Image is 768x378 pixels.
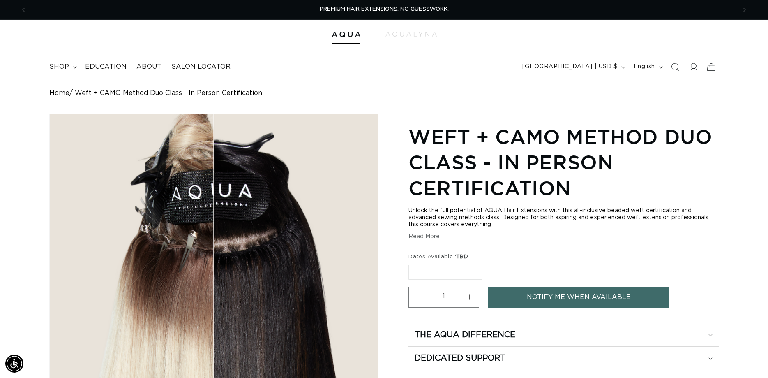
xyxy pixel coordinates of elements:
[85,63,127,71] span: Education
[629,59,666,75] button: English
[456,254,468,260] span: TBD
[49,63,69,71] span: shop
[522,63,618,71] span: [GEOGRAPHIC_DATA] | USD $
[517,59,629,75] button: [GEOGRAPHIC_DATA] | USD $
[131,58,166,76] a: About
[666,58,684,76] summary: Search
[488,287,669,308] button: Notify me when available
[408,207,719,228] div: Unlock the full potential of AQUA Hair Extensions with this all-inclusive beaded weft certificati...
[80,58,131,76] a: Education
[408,253,469,261] legend: Dates Available :
[736,2,754,18] button: Next announcement
[14,2,32,18] button: Previous announcement
[408,323,719,346] summary: The Aqua Difference
[415,353,505,364] h2: Dedicated Support
[49,89,719,97] nav: breadcrumbs
[527,287,631,308] span: Notify me when available
[171,63,231,71] span: Salon Locator
[5,355,23,373] div: Accessibility Menu
[44,58,80,76] summary: shop
[408,265,482,280] label: TBD
[634,63,655,71] span: English
[136,63,161,71] span: About
[49,89,69,97] a: Home
[408,347,719,370] summary: Dedicated Support
[408,124,719,201] h1: Weft + CAMO Method Duo Class - In Person Certification
[332,32,360,37] img: Aqua Hair Extensions
[320,7,449,12] span: PREMIUM HAIR EXTENSIONS. NO GUESSWORK.
[166,58,235,76] a: Salon Locator
[75,89,262,97] span: Weft + CAMO Method Duo Class - In Person Certification
[415,329,515,340] h2: The Aqua Difference
[385,32,437,37] img: aqualyna.com
[408,233,440,240] button: Read More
